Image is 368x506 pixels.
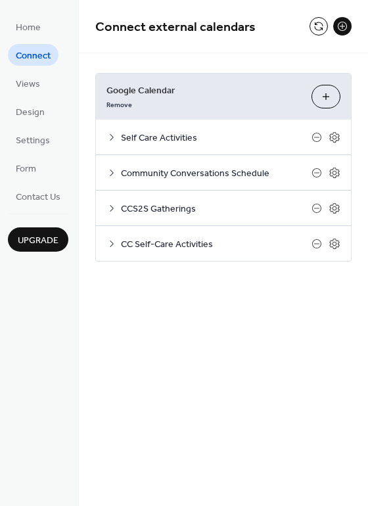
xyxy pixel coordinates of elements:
[121,131,311,145] span: Self Care Activities
[16,162,36,176] span: Form
[121,238,311,252] span: CC Self-Care Activities
[16,134,50,148] span: Settings
[106,84,301,98] span: Google Calendar
[95,14,256,40] span: Connect external calendars
[8,72,48,94] a: Views
[8,129,58,150] a: Settings
[16,106,45,120] span: Design
[8,227,68,252] button: Upgrade
[8,185,68,207] a: Contact Us
[106,101,132,110] span: Remove
[16,78,40,91] span: Views
[16,191,60,204] span: Contact Us
[8,101,53,122] a: Design
[8,157,44,179] a: Form
[8,44,58,66] a: Connect
[16,49,51,63] span: Connect
[18,234,58,248] span: Upgrade
[8,16,49,37] a: Home
[16,21,41,35] span: Home
[121,167,311,181] span: Community Conversations Schedule
[121,202,311,216] span: CCS2S Gatherings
